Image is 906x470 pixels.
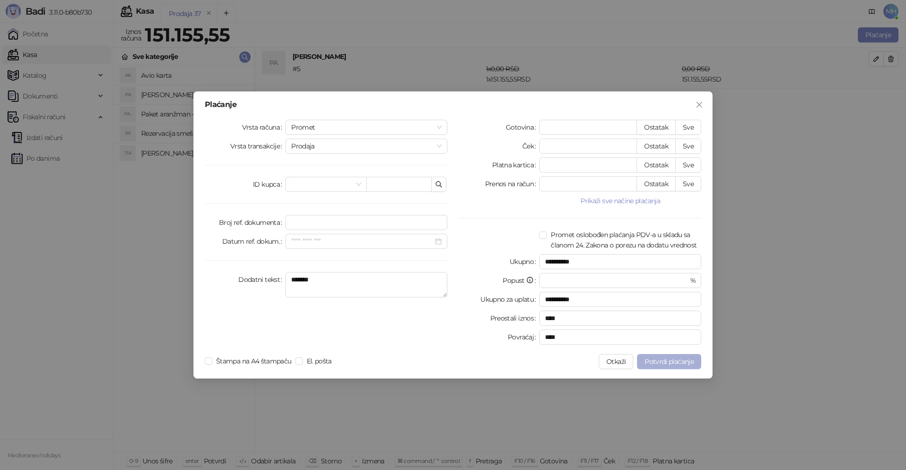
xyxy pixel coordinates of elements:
[508,330,539,345] label: Povraćaj
[637,157,676,173] button: Ostatak
[242,120,286,135] label: Vrsta računa
[522,139,539,154] label: Ček
[492,157,539,173] label: Platna kartica
[547,230,701,250] span: Promet oslobođen plaćanja PDV-a u skladu sa članom 24. Zakona o porezu na dodatu vrednost
[539,195,701,206] button: Prikaži sve načine plaćanja
[285,272,447,297] textarea: Dodatni tekst
[291,139,442,153] span: Prodaja
[675,120,701,135] button: Sve
[291,120,442,134] span: Promet
[253,177,285,192] label: ID kupca
[675,157,701,173] button: Sve
[480,292,539,307] label: Ukupno za uplatu
[637,176,676,191] button: Ostatak
[599,354,633,369] button: Otkaži
[291,236,433,247] input: Datum ref. dokum.
[285,215,447,230] input: Broj ref. dokumenta
[205,101,701,108] div: Plaćanje
[692,97,707,112] button: Close
[303,356,336,366] span: El. pošta
[637,139,676,154] button: Ostatak
[675,176,701,191] button: Sve
[503,273,539,288] label: Popust
[219,215,285,230] label: Broj ref. dokumenta
[510,254,540,269] label: Ukupno
[675,139,701,154] button: Sve
[506,120,539,135] label: Gotovina
[238,272,285,287] label: Dodatni tekst
[212,356,295,366] span: Štampa na A4 štampaču
[485,176,540,191] label: Prenos na račun
[230,139,286,154] label: Vrsta transakcije
[637,120,676,135] button: Ostatak
[545,273,688,288] input: Popust
[692,101,707,108] span: Zatvori
[696,101,703,108] span: close
[222,234,286,249] label: Datum ref. dokum.
[645,357,694,366] span: Potvrdi plaćanje
[637,354,701,369] button: Potvrdi plaćanje
[490,311,540,326] label: Preostali iznos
